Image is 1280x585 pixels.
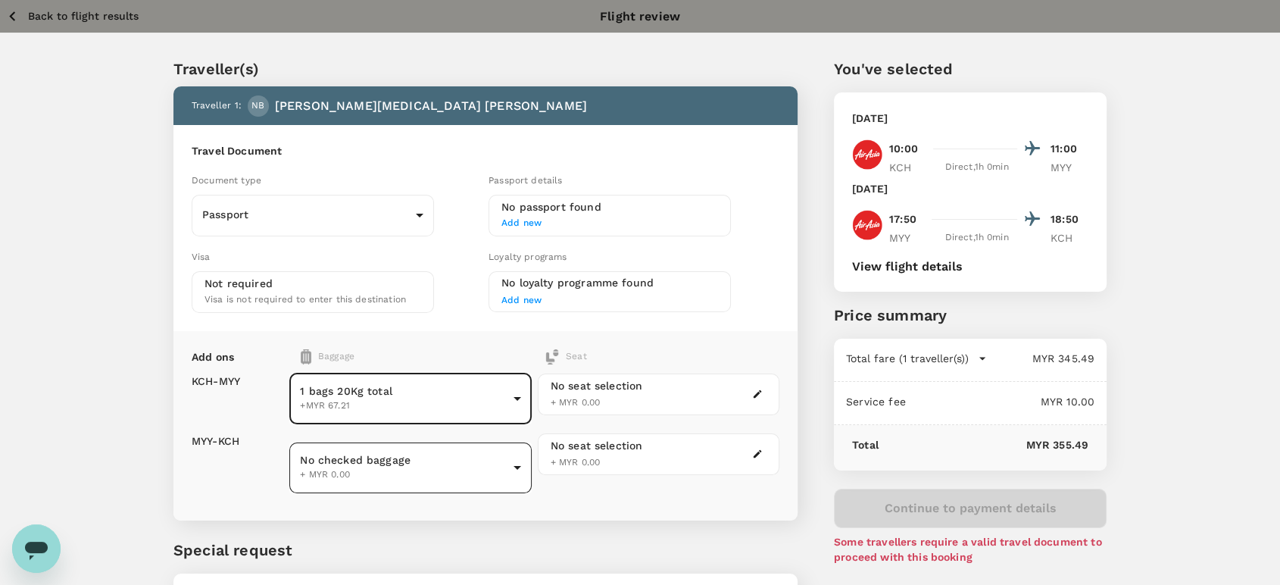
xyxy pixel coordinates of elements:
p: MYR 10.00 [906,394,1094,409]
img: baggage-icon [545,349,560,364]
p: KCH [1051,230,1088,246]
p: Passport [202,207,410,222]
span: + MYR 0.00 [300,468,507,483]
p: Flight review [600,8,680,26]
img: AK [852,139,882,170]
span: + MYR 0.00 [551,457,601,468]
p: MYY [1051,160,1088,175]
span: Add new [501,295,542,305]
p: Traveller(s) [173,58,798,80]
img: baggage-icon [301,349,311,364]
div: Seat [545,349,587,364]
p: Total fare (1 traveller(s)) [846,351,969,366]
p: [DATE] [852,181,888,196]
span: + MYR 0.00 [551,397,601,408]
h6: No passport found [501,199,718,216]
p: Price summary [834,304,1107,327]
p: 18:50 [1051,211,1088,227]
button: View flight details [852,260,963,274]
div: No checked baggage+ MYR 0.00 [289,443,531,493]
span: NB [251,99,264,114]
h6: No loyalty programme found [501,275,718,292]
div: Direct , 1h 0min [936,230,1017,246]
span: +MYR 67.21 [300,399,507,414]
p: Not required [204,276,273,291]
p: KCH - MYY [192,374,240,389]
div: Passport [192,196,434,234]
div: No seat selection [551,378,643,394]
span: 1 bags 20Kg total [300,383,507,399]
span: Visa is not required to enter this destination [204,294,406,305]
span: No checked baggage [300,452,507,468]
span: Document type [192,175,261,186]
span: Passport details [489,175,562,186]
p: 17:50 [889,211,916,227]
p: 11:00 [1051,141,1088,157]
p: Add ons [192,349,234,364]
button: Total fare (1 traveller(s)) [846,351,987,366]
p: Back to flight results [28,8,139,23]
h6: Travel Document [192,143,779,160]
div: Direct , 1h 0min [936,160,1017,175]
p: [PERSON_NAME][MEDICAL_DATA] [PERSON_NAME] [275,97,587,115]
p: Total [852,437,879,452]
p: Some travellers require a valid travel document to proceed with this booking [834,534,1107,565]
div: Baggage [301,349,477,364]
span: Loyalty programs [489,252,567,262]
div: 1 bags 20Kg total+MYR 67.21 [289,374,531,424]
p: KCH [889,160,927,175]
span: Visa [192,252,211,262]
p: Traveller 1 : [192,99,242,114]
p: Special request [173,539,798,562]
p: MYR 345.49 [987,351,1094,366]
div: No seat selection [551,438,643,454]
p: MYY - KCH [192,433,239,449]
p: MYY [889,230,927,246]
p: [DATE] [852,111,888,126]
button: Back to flight results [6,7,139,26]
img: AK [852,210,882,240]
p: Service fee [846,394,906,409]
p: You've selected [834,58,1107,80]
span: Add new [501,216,718,231]
iframe: Button to launch messaging window [12,524,61,573]
p: 10:00 [889,141,918,157]
p: MYR 355.49 [879,437,1088,452]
